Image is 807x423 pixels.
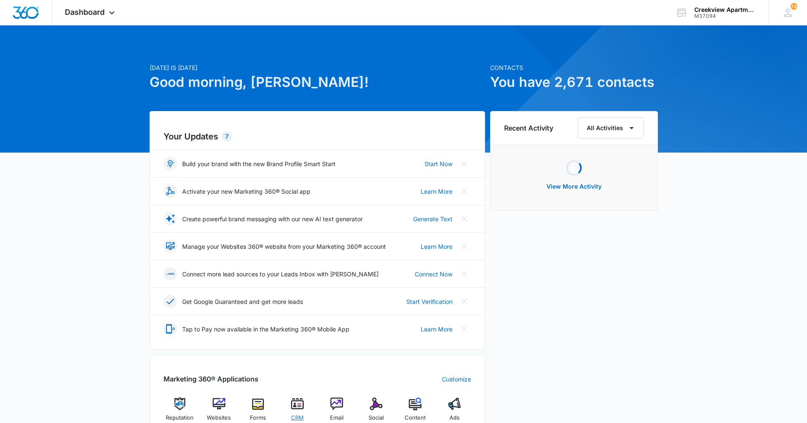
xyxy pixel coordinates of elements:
a: Customize [442,375,471,384]
h1: You have 2,671 contacts [490,72,658,92]
span: CRM [291,414,304,422]
button: Close [458,239,471,253]
div: account id [694,13,756,19]
button: All Activities [578,117,644,139]
button: Close [458,322,471,336]
p: Connect more lead sources to your Leads Inbox with [PERSON_NAME] [182,270,379,278]
a: Start Verification [406,297,452,306]
a: Generate Text [413,214,452,223]
a: Start Now [424,159,452,168]
h6: Recent Activity [504,123,553,133]
span: Forms [250,414,266,422]
p: Contacts [490,63,658,72]
p: Manage your Websites 360® website from your Marketing 360® account [182,242,386,251]
span: Dashboard [65,8,105,17]
button: Close [458,295,471,308]
span: Content [405,414,426,422]
h2: Marketing 360® Applications [164,374,258,384]
p: Activate your new Marketing 360® Social app [182,187,311,196]
div: account name [694,6,756,13]
p: Get Google Guaranteed and get more leads [182,297,303,306]
span: 73 [790,3,797,10]
button: View More Activity [538,176,610,197]
a: Learn More [421,325,452,334]
h1: Good morning, [PERSON_NAME]! [150,72,485,92]
p: Tap to Pay now available in the Marketing 360® Mobile App [182,325,349,334]
button: Close [458,184,471,198]
p: [DATE] is [DATE] [150,63,485,72]
span: Reputation [166,414,194,422]
span: Social [369,414,384,422]
p: Build your brand with the new Brand Profile Smart Start [182,159,336,168]
button: Close [458,157,471,170]
div: notifications count [790,3,797,10]
a: Learn More [421,242,452,251]
span: Websites [207,414,231,422]
div: 7 [222,131,232,142]
span: Email [330,414,344,422]
p: Create powerful brand messaging with our new AI text generator [182,214,363,223]
h2: Your Updates [164,130,471,143]
button: Close [458,267,471,281]
a: Connect Now [415,270,452,278]
a: Learn More [421,187,452,196]
span: Ads [449,414,460,422]
button: Close [458,212,471,225]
